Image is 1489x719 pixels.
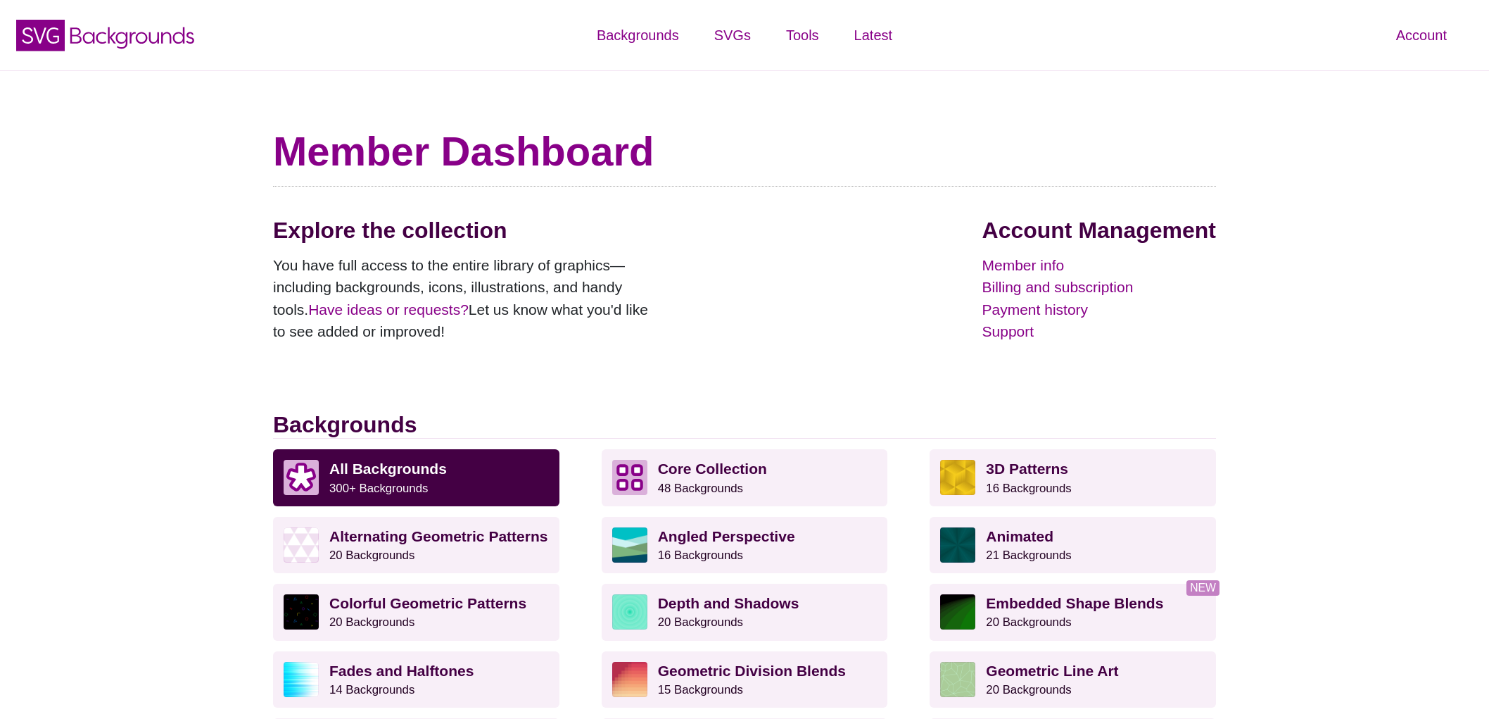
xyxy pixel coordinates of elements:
small: 300+ Backgrounds [329,482,428,495]
a: Core Collection 48 Backgrounds [602,449,888,506]
a: Embedded Shape Blends20 Backgrounds [930,584,1216,640]
small: 15 Backgrounds [658,683,743,696]
a: Angled Perspective16 Backgrounds [602,517,888,573]
a: Geometric Line Art20 Backgrounds [930,651,1216,708]
a: Member info [982,254,1216,277]
a: Animated21 Backgrounds [930,517,1216,573]
strong: 3D Patterns [986,461,1068,477]
img: fancy golden cube pattern [940,460,975,495]
p: You have full access to the entire library of graphics—including backgrounds, icons, illustration... [273,254,660,343]
a: Alternating Geometric Patterns20 Backgrounds [273,517,559,573]
small: 20 Backgrounds [986,615,1071,629]
img: abstract landscape with sky mountains and water [612,527,647,563]
img: green layered rings within rings [612,594,647,630]
small: 16 Backgrounds [658,549,743,562]
small: 20 Backgrounds [658,615,743,629]
strong: Animated [986,528,1053,544]
strong: All Backgrounds [329,461,447,477]
img: green to black rings rippling away from corner [940,594,975,630]
a: Latest [837,14,910,56]
a: 3D Patterns16 Backgrounds [930,449,1216,506]
small: 21 Backgrounds [986,549,1071,562]
img: light purple and white alternating triangle pattern [284,527,319,563]
strong: Core Collection [658,461,767,477]
img: a rainbow pattern of outlined geometric shapes [284,594,319,630]
h2: Account Management [982,217,1216,244]
a: Billing and subscription [982,276,1216,299]
small: 14 Backgrounds [329,683,414,696]
a: Fades and Halftones14 Backgrounds [273,651,559,708]
a: Account [1379,14,1464,56]
h1: Member Dashboard [273,127,1216,176]
a: Payment history [982,299,1216,321]
a: Geometric Division Blends15 Backgrounds [602,651,888,708]
a: All Backgrounds 300+ Backgrounds [273,449,559,506]
a: Colorful Geometric Patterns20 Backgrounds [273,584,559,640]
a: Have ideas or requests? [308,301,469,318]
small: 20 Backgrounds [329,615,414,629]
small: 20 Backgrounds [329,549,414,562]
img: blue lights stretching horizontally over white [284,662,319,697]
strong: Geometric Line Art [986,663,1118,679]
a: Backgrounds [579,14,697,56]
h2: Explore the collection [273,217,660,244]
h2: Backgrounds [273,411,1216,439]
a: Support [982,320,1216,343]
strong: Depth and Shadows [658,595,799,611]
strong: Colorful Geometric Patterns [329,595,526,611]
strong: Angled Perspective [658,528,795,544]
img: red-to-yellow gradient large pixel grid [612,662,647,697]
strong: Alternating Geometric Patterns [329,528,547,544]
a: SVGs [697,14,768,56]
small: 20 Backgrounds [986,683,1071,696]
strong: Geometric Division Blends [658,663,846,679]
a: Tools [768,14,837,56]
img: green rave light effect animated background [940,527,975,563]
img: geometric web of connecting lines [940,662,975,697]
a: Depth and Shadows20 Backgrounds [602,584,888,640]
small: 16 Backgrounds [986,482,1071,495]
small: 48 Backgrounds [658,482,743,495]
strong: Fades and Halftones [329,663,474,679]
strong: Embedded Shape Blends [986,595,1163,611]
